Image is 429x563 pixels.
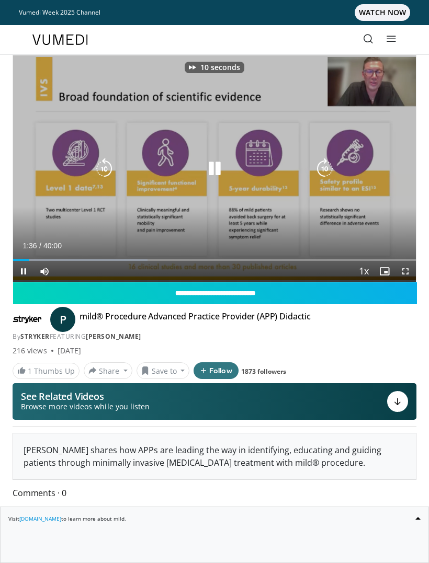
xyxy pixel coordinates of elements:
a: 1 Thumbs Up [13,363,80,379]
div: Progress Bar [13,259,416,261]
h4: mild® Procedure Advanced Practice Provider (APP) Didactic [80,311,311,328]
img: VuMedi Logo [32,35,88,45]
a: Stryker [20,332,50,341]
a: P [50,307,75,332]
a: Vumedi Week 2025 ChannelWATCH NOW [19,4,410,21]
a: [PERSON_NAME] [86,332,141,341]
button: Fullscreen [395,261,416,282]
span: / [39,242,41,250]
button: Playback Rate [353,261,374,282]
span: 1 [28,366,32,376]
button: See Related Videos Browse more videos while you listen [13,383,416,420]
div: By FEATURING [13,332,416,341]
span: Comments 0 [13,486,416,500]
div: [DATE] [58,346,81,356]
button: Enable picture-in-picture mode [374,261,395,282]
span: 40:00 [43,242,62,250]
p: 10 seconds [200,64,240,71]
img: Stryker [13,311,42,328]
a: 1873 followers [241,367,286,376]
video-js: Video Player [13,55,416,282]
button: Mute [34,261,55,282]
button: Pause [13,261,34,282]
span: Browse more videos while you listen [21,401,150,412]
button: Save to [137,362,190,379]
div: [PERSON_NAME] shares how APPs are leading the way in identifying, educating and guiding patients ... [13,433,416,479]
p: Visit to learn more about mild. [8,515,421,523]
button: Share [84,362,132,379]
span: 216 views [13,346,47,356]
span: 1:36 [22,242,37,250]
a: [DOMAIN_NAME] [19,515,61,522]
span: WATCH NOW [355,4,410,21]
p: See Related Videos [21,391,150,401]
button: Follow [194,362,239,379]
